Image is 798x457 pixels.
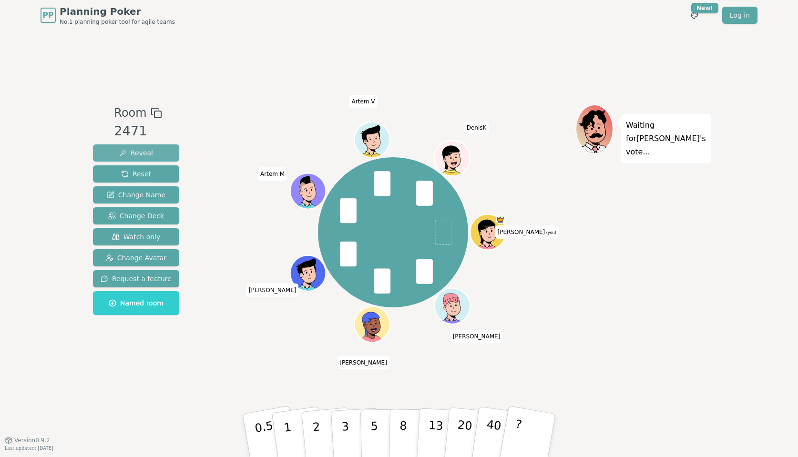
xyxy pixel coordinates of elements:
span: Version 0.9.2 [14,437,50,444]
span: Change Deck [108,211,164,221]
span: Reset [121,169,151,179]
span: (you) [545,231,556,235]
span: Denis is the host [496,215,505,224]
button: Request a feature [93,270,179,287]
button: Change Deck [93,207,179,224]
span: PP [42,10,53,21]
span: Click to change your name [337,356,389,369]
span: Click to change your name [450,330,503,344]
div: 2471 [114,122,162,141]
span: Click to change your name [246,284,299,297]
span: Planning Poker [60,5,175,18]
button: Version0.9.2 [5,437,50,444]
a: PPPlanning PokerNo.1 planning poker tool for agile teams [41,5,175,26]
span: Reveal [119,148,153,158]
span: No.1 planning poker tool for agile teams [60,18,175,26]
span: Click to change your name [349,95,378,108]
button: Change Avatar [93,249,179,266]
button: Named room [93,291,179,315]
button: Reveal [93,144,179,162]
span: Room [114,104,146,122]
button: Click to change your avatar [471,215,504,249]
button: Reset [93,165,179,183]
span: Named room [109,298,164,308]
span: Click to change your name [258,167,287,181]
span: Click to change your name [464,121,489,134]
button: Change Name [93,186,179,203]
span: Click to change your name [495,225,559,239]
span: Last updated: [DATE] [5,446,53,451]
button: New! [686,7,703,24]
span: Watch only [112,232,161,242]
span: Request a feature [101,274,172,284]
p: Waiting for [PERSON_NAME] 's vote... [626,119,706,159]
div: New! [691,3,718,13]
a: Log in [722,7,757,24]
span: Change Name [107,190,165,200]
button: Watch only [93,228,179,245]
span: Change Avatar [106,253,167,263]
